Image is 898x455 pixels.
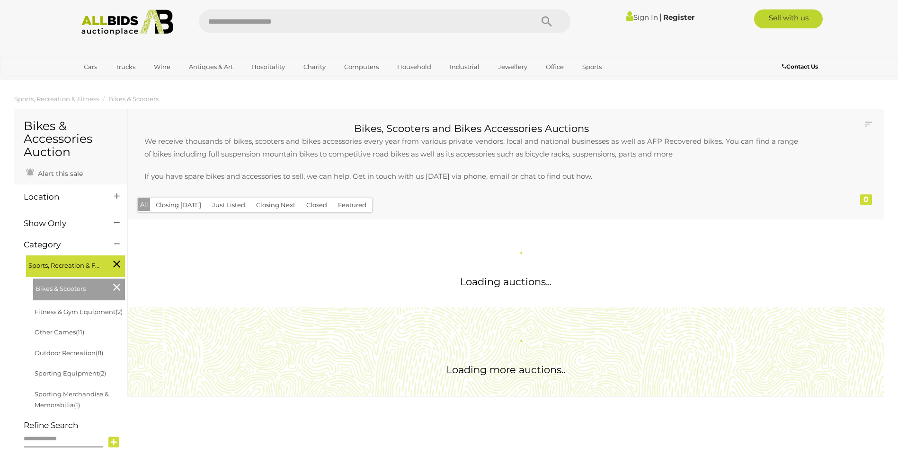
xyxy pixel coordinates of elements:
span: Loading auctions... [460,276,551,288]
a: Sign In [626,13,658,22]
h4: Show Only [24,219,100,228]
h4: Category [24,240,100,249]
a: Outdoor Recreation(8) [35,349,103,357]
a: [GEOGRAPHIC_DATA] [78,75,157,90]
span: (1) [74,401,80,409]
a: Charity [297,59,332,75]
a: Wine [148,59,177,75]
span: Sports, Recreation & Fitness [28,258,99,271]
button: All [138,198,151,211]
a: Fitness & Gym Equipment(2) [35,308,123,315]
a: Trucks [109,59,142,75]
button: Featured [332,198,372,212]
span: (2) [99,369,106,377]
span: | [659,12,662,22]
a: Hospitality [245,59,291,75]
a: Sporting Equipment(2) [35,369,106,377]
p: If you have spare bikes and accessories to sell, we can help. Get in touch with us [DATE] via pho... [135,170,808,183]
span: (8) [96,349,103,357]
img: Allbids.com.au [76,9,179,35]
a: Sports [576,59,608,75]
h4: Location [24,192,100,201]
a: Jewellery [492,59,533,75]
span: (11) [76,328,84,336]
button: Closing Next [250,198,301,212]
a: Register [663,13,694,22]
a: Household [391,59,437,75]
a: Bikes & Scooters [108,95,159,103]
a: Sell with us [754,9,823,28]
a: Sports, Recreation & Fitness [14,95,99,103]
a: Sporting Merchandise & Memorabilia(1) [35,390,109,409]
h1: Bikes & Accessories Auction [24,120,118,159]
div: 0 [860,194,872,205]
h4: Refine Search [24,421,125,430]
span: Alert this sale [36,169,83,178]
a: Antiques & Art [183,59,239,75]
button: Closed [301,198,333,212]
a: Alert this sale [24,166,85,180]
a: Cars [78,59,103,75]
h2: Bikes, Scooters and Bikes Accessories Auctions [135,123,808,134]
span: (2) [116,308,123,315]
button: Closing [DATE] [150,198,207,212]
button: Just Listed [206,198,251,212]
a: Other Games(11) [35,328,84,336]
span: Loading more auctions.. [446,364,565,376]
a: Industrial [444,59,486,75]
span: Bikes & Scooters [36,281,107,294]
p: We receive thousands of bikes, scooters and bikes accessories every year from various private ven... [135,135,808,160]
a: Office [540,59,570,75]
b: Contact Us [782,63,818,70]
a: Computers [338,59,385,75]
a: Contact Us [782,61,820,72]
button: Search [523,9,570,33]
